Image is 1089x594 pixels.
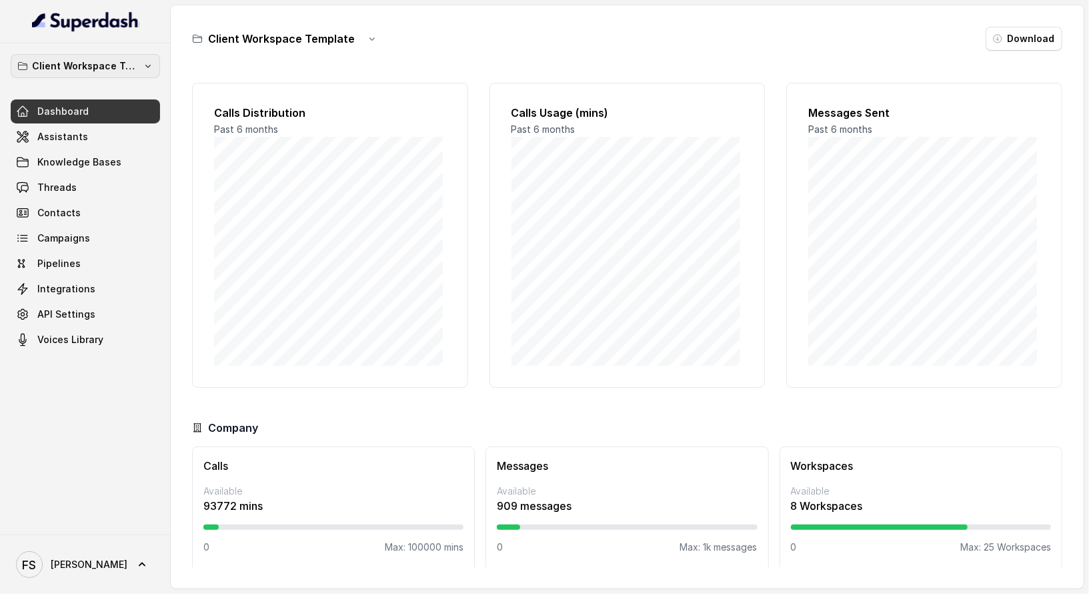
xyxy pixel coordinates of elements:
h3: Calls [203,458,463,474]
p: 0 [791,541,797,554]
a: Dashboard [11,99,160,123]
a: Integrations [11,277,160,301]
h3: Client Workspace Template [208,31,355,47]
p: Available [791,485,1051,498]
span: Past 6 months [808,123,872,135]
span: Past 6 months [214,123,278,135]
p: Max: 1k messages [680,541,758,554]
p: Available [203,485,463,498]
button: Download [986,27,1062,51]
h2: Calls Usage (mins) [511,105,744,121]
span: Assistants [37,130,88,143]
img: light.svg [32,11,139,32]
span: Contacts [37,206,81,220]
a: Voices Library [11,328,160,352]
span: Past 6 months [511,123,576,135]
span: Threads [37,181,77,194]
span: [PERSON_NAME] [51,558,127,571]
span: API Settings [37,308,95,321]
p: 0 [497,541,503,554]
h3: Workspaces [791,458,1051,474]
a: API Settings [11,302,160,326]
a: Pipelines [11,252,160,276]
p: 0 [203,541,209,554]
h3: Company [208,420,258,436]
p: Available [497,485,757,498]
span: Voices Library [37,333,103,346]
span: Pipelines [37,257,81,270]
p: 93772 mins [203,498,463,514]
p: Max: 25 Workspaces [960,541,1051,554]
h2: Calls Distribution [214,105,446,121]
a: Threads [11,176,160,200]
a: [PERSON_NAME] [11,546,160,583]
text: FS [23,558,37,572]
a: Contacts [11,201,160,225]
h3: Messages [497,458,757,474]
a: Assistants [11,125,160,149]
p: Max: 100000 mins [385,541,463,554]
p: 909 messages [497,498,757,514]
button: Client Workspace Template [11,54,160,78]
span: Dashboard [37,105,89,118]
a: Campaigns [11,226,160,250]
p: Client Workspace Template [32,58,139,74]
h2: Messages Sent [808,105,1040,121]
a: Knowledge Bases [11,150,160,174]
span: Integrations [37,282,95,296]
p: 8 Workspaces [791,498,1051,514]
span: Knowledge Bases [37,156,121,169]
span: Campaigns [37,232,90,245]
